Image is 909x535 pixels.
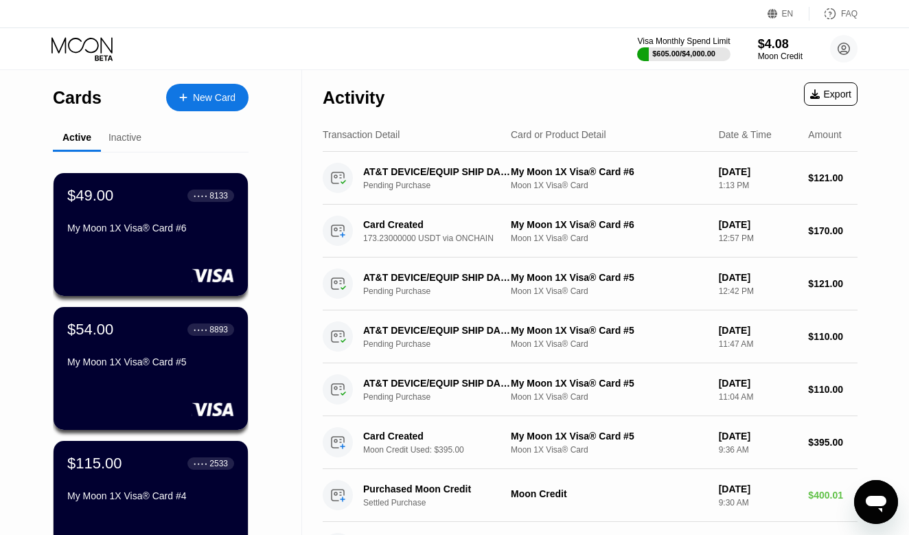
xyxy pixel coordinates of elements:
div: Moon Credit [758,52,803,61]
iframe: Button to launch messaging window [854,480,898,524]
div: ● ● ● ● [194,194,207,198]
div: $605.00 / $4,000.00 [652,49,715,58]
div: 173.23000000 USDT via ONCHAIN [363,234,522,243]
div: Card CreatedMoon Credit Used: $395.00My Moon 1X Visa® Card #5Moon 1X Visa® Card[DATE]9:36 AM$395.00 [323,416,858,469]
div: 9:30 AM [719,498,798,508]
div: Moon Credit [511,488,708,499]
div: Visa Monthly Spend Limit$605.00/$4,000.00 [637,36,730,61]
div: Active [62,132,91,143]
div: Date & Time [719,129,772,140]
div: Moon 1X Visa® Card [511,286,708,296]
div: Pending Purchase [363,286,522,296]
div: [DATE] [719,166,798,177]
div: 11:04 AM [719,392,798,402]
div: Purchased Moon CreditSettled PurchaseMoon Credit[DATE]9:30 AM$400.01 [323,469,858,522]
div: 12:42 PM [719,286,798,296]
div: My Moon 1X Visa® Card #6 [511,219,708,230]
div: 8133 [209,191,228,201]
div: $110.00 [808,331,858,342]
div: $121.00 [808,172,858,183]
div: EN [768,7,809,21]
div: Activity [323,88,384,108]
div: Pending Purchase [363,392,522,402]
div: Moon Credit Used: $395.00 [363,445,522,455]
div: $4.08 [758,37,803,52]
div: Card or Product Detail [511,129,606,140]
div: 8893 [209,325,228,334]
div: AT&T DEVICE/EQUIP SHIP DALLAS US [363,272,511,283]
div: 11:47 AM [719,339,798,349]
div: Transaction Detail [323,129,400,140]
div: $54.00 [67,321,113,339]
div: AT&T DEVICE/EQUIP SHIP DALLAS US [363,378,511,389]
div: Card Created173.23000000 USDT via ONCHAINMy Moon 1X Visa® Card #6Moon 1X Visa® Card[DATE]12:57 PM... [323,205,858,258]
div: $170.00 [808,225,858,236]
div: Export [810,89,851,100]
div: My Moon 1X Visa® Card #5 [67,356,234,367]
div: Cards [53,88,102,108]
div: Visa Monthly Spend Limit [637,36,730,46]
div: $54.00● ● ● ●8893My Moon 1X Visa® Card #5 [54,307,248,430]
div: Moon 1X Visa® Card [511,181,708,190]
div: New Card [166,84,249,111]
div: Card Created [363,431,511,442]
div: My Moon 1X Visa® Card #5 [511,431,708,442]
div: $49.00 [67,187,113,205]
div: Moon 1X Visa® Card [511,445,708,455]
div: Pending Purchase [363,181,522,190]
div: $4.08Moon Credit [758,37,803,61]
div: [DATE] [719,272,798,283]
div: Inactive [108,132,141,143]
div: AT&T DEVICE/EQUIP SHIP DALLAS USPending PurchaseMy Moon 1X Visa® Card #5Moon 1X Visa® Card[DATE]1... [323,363,858,416]
div: My Moon 1X Visa® Card #5 [511,325,708,336]
div: FAQ [841,9,858,19]
div: [DATE] [719,378,798,389]
div: My Moon 1X Visa® Card #5 [511,378,708,389]
div: ● ● ● ● [194,328,207,332]
div: Purchased Moon Credit [363,483,511,494]
div: 12:57 PM [719,234,798,243]
div: $400.01 [808,490,858,501]
div: My Moon 1X Visa® Card #4 [67,490,234,501]
div: $395.00 [808,437,858,448]
div: AT&T DEVICE/EQUIP SHIP DALLAS US [363,325,511,336]
div: AT&T DEVICE/EQUIP SHIP DALLAS US [363,166,511,177]
div: Moon 1X Visa® Card [511,392,708,402]
div: Amount [808,129,841,140]
div: ● ● ● ● [194,462,207,466]
div: 9:36 AM [719,445,798,455]
div: My Moon 1X Visa® Card #6 [67,223,234,234]
div: $49.00● ● ● ●8133My Moon 1X Visa® Card #6 [54,173,248,296]
div: My Moon 1X Visa® Card #5 [511,272,708,283]
div: [DATE] [719,431,798,442]
div: Export [804,82,858,106]
div: 1:13 PM [719,181,798,190]
div: Card Created [363,219,511,230]
div: [DATE] [719,219,798,230]
div: $115.00 [67,455,122,473]
div: Settled Purchase [363,498,522,508]
div: [DATE] [719,483,798,494]
div: 2533 [209,459,228,468]
div: Moon 1X Visa® Card [511,234,708,243]
div: FAQ [809,7,858,21]
div: EN [782,9,794,19]
div: AT&T DEVICE/EQUIP SHIP DALLAS USPending PurchaseMy Moon 1X Visa® Card #6Moon 1X Visa® Card[DATE]1... [323,152,858,205]
div: New Card [193,92,235,104]
div: [DATE] [719,325,798,336]
div: $110.00 [808,384,858,395]
div: Moon 1X Visa® Card [511,339,708,349]
div: $121.00 [808,278,858,289]
div: AT&T DEVICE/EQUIP SHIP DALLAS USPending PurchaseMy Moon 1X Visa® Card #5Moon 1X Visa® Card[DATE]1... [323,258,858,310]
div: Pending Purchase [363,339,522,349]
div: My Moon 1X Visa® Card #6 [511,166,708,177]
div: AT&T DEVICE/EQUIP SHIP DALLAS USPending PurchaseMy Moon 1X Visa® Card #5Moon 1X Visa® Card[DATE]1... [323,310,858,363]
